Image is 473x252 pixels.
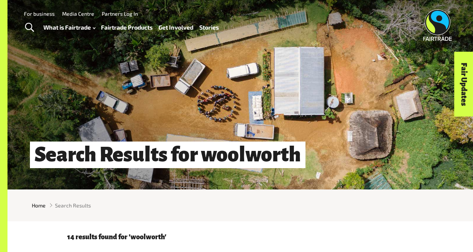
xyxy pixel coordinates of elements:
[30,142,305,168] h1: Search Results for woolworth
[199,22,219,33] a: Stories
[32,201,46,209] a: Home
[20,18,39,37] a: Toggle Search
[67,233,414,241] p: 14 results found for 'woolworth'
[24,10,55,17] a: For business
[423,9,452,41] img: Fairtrade Australia New Zealand logo
[62,10,94,17] a: Media Centre
[43,22,95,33] a: What is Fairtrade
[159,22,193,33] a: Get Involved
[55,201,91,209] span: Search Results
[101,22,153,33] a: Fairtrade Products
[102,10,138,17] a: Partners Log In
